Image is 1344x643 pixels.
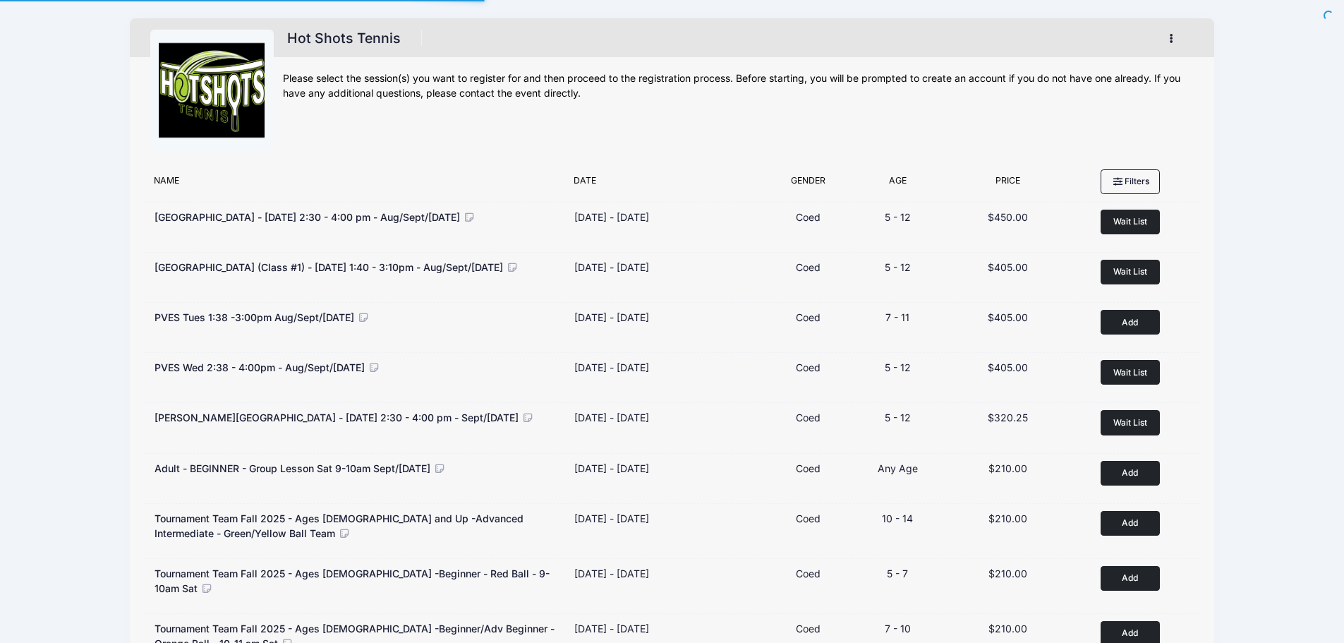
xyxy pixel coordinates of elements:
span: Coed [796,261,821,273]
span: Coed [796,311,821,323]
button: Wait List [1101,410,1160,435]
span: Tournament Team Fall 2025 - Ages [DEMOGRAPHIC_DATA] -Beginner - Red Ball - 9-10am Sat [155,567,550,594]
div: [DATE] - [DATE] [574,461,649,476]
div: [DATE] - [DATE] [574,511,649,526]
span: 5 - 12 [885,261,911,273]
span: $405.00 [988,261,1028,273]
span: $320.25 [988,411,1028,423]
span: 5 - 12 [885,211,911,223]
button: Wait List [1101,260,1160,284]
span: Wait List [1113,367,1147,378]
span: [GEOGRAPHIC_DATA] (Class #1) - [DATE] 1:40 - 3:10pm - Aug/Sept/[DATE] [155,261,503,273]
span: Wait List [1113,216,1147,227]
span: $405.00 [988,311,1028,323]
span: $210.00 [988,567,1027,579]
div: Name [147,174,567,194]
span: [GEOGRAPHIC_DATA] - [DATE] 2:30 - 4:00 pm - Aug/Sept/[DATE] [155,211,460,223]
div: [DATE] - [DATE] [574,260,649,275]
span: Coed [796,512,821,524]
h1: Hot Shots Tennis [283,26,406,51]
span: Tournament Team Fall 2025 - Ages [DEMOGRAPHIC_DATA] and Up -Advanced Intermediate - Green/Yellow ... [155,512,523,539]
button: Wait List [1101,210,1160,234]
span: Coed [796,462,821,474]
div: [DATE] - [DATE] [574,310,649,325]
button: Filters [1101,169,1160,193]
span: Coed [796,211,821,223]
div: Age [851,174,945,194]
span: 7 - 10 [885,623,911,635]
span: 7 - 11 [885,311,909,323]
span: Wait List [1113,266,1147,277]
span: $405.00 [988,361,1028,373]
div: Date [567,174,767,194]
span: Coed [796,567,821,579]
img: logo [159,39,265,145]
div: [DATE] - [DATE] [574,410,649,425]
span: $210.00 [988,512,1027,524]
button: Add [1101,461,1160,486]
div: [DATE] - [DATE] [574,210,649,224]
span: Any Age [878,462,918,474]
span: $210.00 [988,462,1027,474]
span: 10 - 14 [882,512,913,524]
button: Add [1101,310,1160,335]
button: Wait List [1101,360,1160,385]
button: Add [1101,566,1160,591]
span: Wait List [1113,417,1147,428]
div: [DATE] - [DATE] [574,360,649,375]
span: Coed [796,411,821,423]
div: Please select the session(s) you want to register for and then proceed to the registration proces... [283,71,1194,101]
button: Add [1101,511,1160,536]
span: $450.00 [988,211,1028,223]
div: [DATE] - [DATE] [574,621,649,636]
span: 5 - 12 [885,361,911,373]
span: PVES Tues 1:38 -3:00pm Aug/Sept/[DATE] [155,311,354,323]
span: 5 - 12 [885,411,911,423]
div: Price [945,174,1071,194]
div: Gender [766,174,850,194]
span: [PERSON_NAME][GEOGRAPHIC_DATA] - [DATE] 2:30 - 4:00 pm - Sept/[DATE] [155,411,519,423]
span: Coed [796,623,821,635]
span: 5 - 7 [887,567,908,579]
span: Coed [796,361,821,373]
span: $210.00 [988,623,1027,635]
span: PVES Wed 2:38 - 4:00pm - Aug/Sept/[DATE] [155,361,365,373]
span: Adult - BEGINNER - Group Lesson Sat 9-10am Sept/[DATE] [155,462,430,474]
div: [DATE] - [DATE] [574,566,649,581]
